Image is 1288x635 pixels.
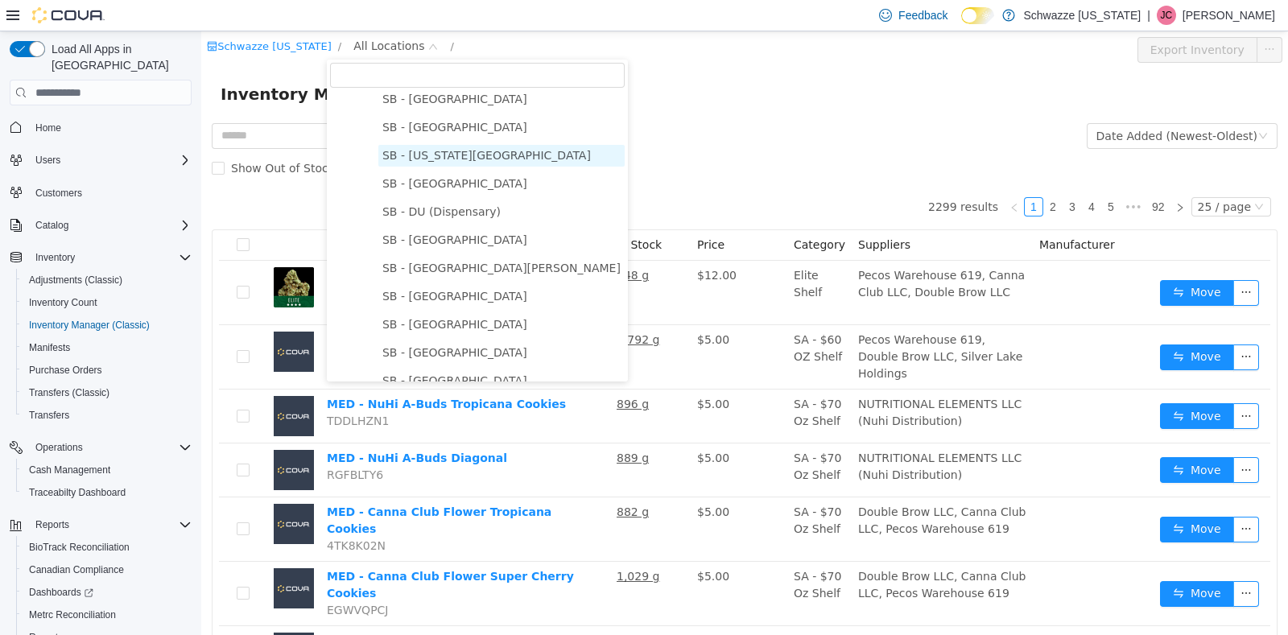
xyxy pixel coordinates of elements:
[29,216,192,235] span: Catalog
[727,166,797,185] li: 2299 results
[35,122,61,134] span: Home
[19,50,202,76] span: Inventory Manager
[29,274,122,287] span: Adjustments (Classic)
[415,603,448,616] u: 805 g
[177,198,423,220] span: SB - Federal Heights
[3,149,198,171] button: Users
[997,167,1050,184] div: 25 / page
[1032,550,1058,575] button: icon: ellipsis
[881,166,900,185] li: 4
[842,166,861,185] li: 2
[23,130,140,143] span: Show Out of Stock
[496,474,528,487] span: $5.00
[1032,372,1058,398] button: icon: ellipsis
[961,7,995,24] input: Dark Mode
[843,167,861,184] a: 2
[16,581,198,604] a: Dashboards
[126,366,365,379] a: MED - NuHi A-Buds Tropicana Cookies
[862,167,880,184] a: 3
[946,167,968,184] a: 92
[415,207,460,220] span: In Stock
[919,166,945,185] span: •••
[1032,426,1058,452] button: icon: ellipsis
[181,174,299,187] span: SB - DU (Dispensary)
[959,372,1033,398] button: icon: swapMove
[895,93,1056,117] div: Date Added (Newest-Oldest)
[177,282,423,304] span: SB - Glendale
[23,460,192,480] span: Cash Management
[177,170,423,192] span: SB - DU (Dispensary)
[177,254,423,276] span: SB - Garden City
[29,151,67,170] button: Users
[29,151,192,170] span: Users
[181,61,326,74] span: SB - [GEOGRAPHIC_DATA]
[959,485,1033,511] button: icon: swapMove
[496,302,528,315] span: $5.00
[23,293,192,312] span: Inventory Count
[838,207,914,220] span: Manufacturer
[803,166,823,185] li: Previous Page
[823,166,842,185] li: 1
[32,7,105,23] img: Cova
[126,437,182,450] span: RGFBLTY6
[177,57,423,79] span: SB - Boulder
[16,359,198,381] button: Purchase Orders
[29,515,76,534] button: Reports
[23,583,192,602] span: Dashboards
[23,538,192,557] span: BioTrack Reconciliation
[177,113,423,135] span: SB - Colorado Springs
[919,166,945,185] li: Next 5 Pages
[16,459,198,481] button: Cash Management
[29,438,192,457] span: Operations
[824,167,841,184] a: 1
[657,538,824,568] span: Double Brow LLC, Canna Club LLC, Pecos Warehouse 619
[16,481,198,504] button: Traceabilty Dashboard
[901,167,919,184] a: 5
[29,216,75,235] button: Catalog
[496,237,535,250] span: $12.00
[23,270,129,290] a: Adjustments (Classic)
[126,420,306,433] a: MED - NuHi A-Buds Diagonal
[1147,6,1150,25] p: |
[898,7,947,23] span: Feedback
[496,420,528,433] span: $5.00
[1023,6,1141,25] p: Schwazze [US_STATE]
[35,219,68,232] span: Catalog
[16,269,198,291] button: Adjustments (Classic)
[23,406,76,425] a: Transfers
[181,230,419,243] span: SB - [GEOGRAPHIC_DATA][PERSON_NAME]
[900,166,919,185] li: 5
[250,9,253,21] span: /
[23,338,76,357] a: Manifests
[23,538,136,557] a: BioTrack Reconciliation
[959,426,1033,452] button: icon: swapMove
[72,472,113,513] img: MED - Canna Club Flower Tropicana Cookies placeholder
[181,89,326,102] span: SB - [GEOGRAPHIC_DATA]
[177,311,423,332] span: SB - Highlands
[29,248,81,267] button: Inventory
[959,550,1033,575] button: icon: swapMove
[23,383,192,402] span: Transfers (Classic)
[657,207,709,220] span: Suppliers
[29,248,192,267] span: Inventory
[29,319,150,332] span: Inventory Manager (Classic)
[23,406,192,425] span: Transfers
[586,530,650,595] td: SA - $70 Oz Shelf
[861,166,881,185] li: 3
[959,249,1033,274] button: icon: swapMove
[126,508,184,521] span: 4TK8K02N
[72,365,113,405] img: MED - NuHi A-Buds Tropicana Cookies placeholder
[1032,485,1058,511] button: icon: ellipsis
[29,563,124,576] span: Canadian Compliance
[23,361,192,380] span: Purchase Orders
[23,605,122,625] a: Metrc Reconciliation
[415,538,458,551] u: 1,029 g
[16,404,198,427] button: Transfers
[23,560,130,579] a: Canadian Compliance
[126,474,350,504] a: MED - Canna Club Flower Tropicana Cookies
[72,300,113,340] img: MED - SilverLake Flower Sour Patch Kids placeholder
[415,474,448,487] u: 882 g
[29,515,192,534] span: Reports
[592,207,644,220] span: Category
